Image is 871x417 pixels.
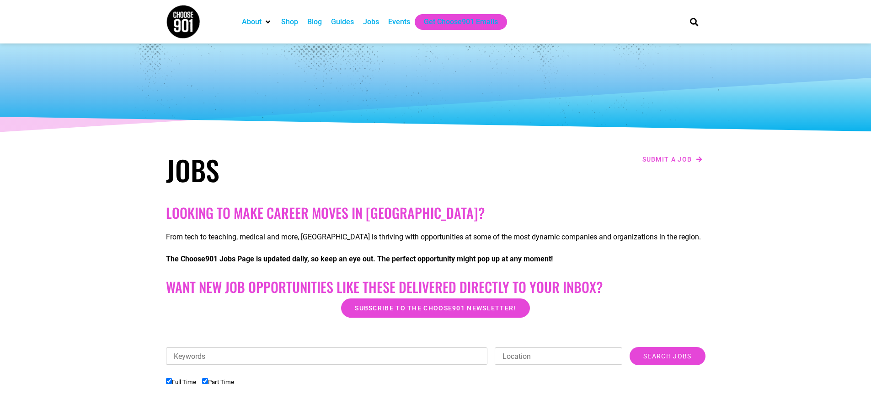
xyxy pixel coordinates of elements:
[166,379,196,385] label: Full Time
[166,232,705,243] p: From tech to teaching, medical and more, [GEOGRAPHIC_DATA] is thriving with opportunities at some...
[242,16,262,27] a: About
[355,305,516,311] span: Subscribe to the Choose901 newsletter!
[166,255,553,263] strong: The Choose901 Jobs Page is updated daily, so keep an eye out. The perfect opportunity might pop u...
[202,379,234,385] label: Part Time
[166,279,705,295] h2: Want New Job Opportunities like these Delivered Directly to your Inbox?
[363,16,379,27] a: Jobs
[630,347,705,365] input: Search Jobs
[166,378,172,384] input: Full Time
[237,14,277,30] div: About
[166,347,488,365] input: Keywords
[341,298,529,318] a: Subscribe to the Choose901 newsletter!
[281,16,298,27] a: Shop
[424,16,498,27] a: Get Choose901 Emails
[640,153,705,165] a: Submit a job
[202,378,208,384] input: Part Time
[237,14,674,30] nav: Main nav
[642,156,692,162] span: Submit a job
[307,16,322,27] a: Blog
[686,14,701,29] div: Search
[495,347,622,365] input: Location
[166,205,705,221] h2: Looking to make career moves in [GEOGRAPHIC_DATA]?
[166,153,431,186] h1: Jobs
[388,16,410,27] a: Events
[331,16,354,27] a: Guides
